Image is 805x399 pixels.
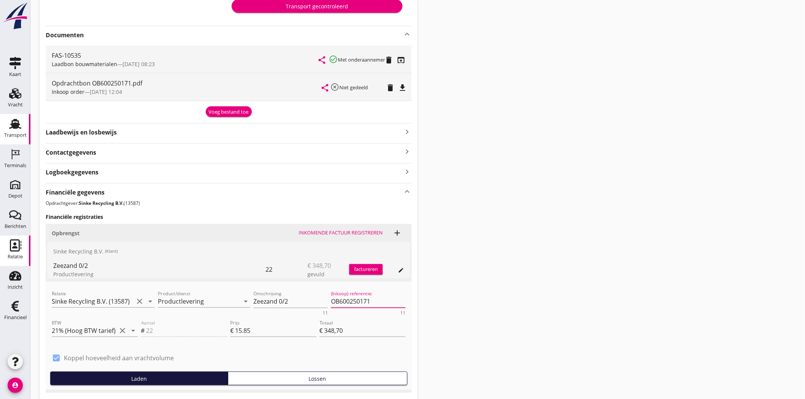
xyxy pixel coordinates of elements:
[400,311,406,315] div: 11
[64,354,174,362] label: Koppel hoeveelheid aan vrachtvolume
[50,372,228,385] button: Laden
[52,79,322,88] div: Opdrachtbon OB600250171.pdf
[158,295,240,307] input: Product/dienst
[129,326,138,335] i: arrow_drop_down
[398,267,404,273] i: edit
[46,148,96,157] strong: Contactgegevens
[52,295,134,307] input: Relatie
[266,260,307,279] div: 22
[231,375,404,383] div: Lossen
[52,60,117,68] span: Laadbon bouwmaterialen
[402,147,412,157] i: keyboard_arrow_right
[307,261,331,270] span: € 348,70
[402,127,412,136] i: keyboard_arrow_right
[46,213,412,221] h3: Financiële registraties
[90,88,122,95] span: [DATE] 12:04
[238,2,396,10] div: Transport gecontroleerd
[52,230,80,237] strong: Opbrengst
[299,229,383,237] div: Inkomende factuur registreren
[46,128,402,137] strong: Laadbewijs en losbewijs
[47,242,410,260] div: Sinke Recycling B.V.
[338,56,385,63] small: Met onderaannemer
[46,31,402,40] strong: Documenten
[4,163,26,168] div: Terminals
[296,228,386,238] button: Inkomende factuur registreren
[330,82,339,92] i: highlight_off
[398,83,407,92] i: file_download
[386,83,395,92] i: delete
[146,297,155,306] i: arrow_drop_down
[53,261,266,270] div: Zeezand 0/2
[235,325,317,337] input: Prijs
[54,375,225,383] div: Laden
[46,200,412,207] p: Opdrachtgever: (13587)
[402,166,412,177] i: keyboard_arrow_right
[209,108,249,116] div: Voeg bestand toe
[46,188,105,197] strong: Financiële gegevens
[52,325,117,337] input: BTW
[393,228,402,237] i: add
[52,88,84,95] span: Inkoop order
[135,297,144,306] i: clear
[52,51,319,60] div: FAS-10535
[320,83,329,92] i: share
[4,133,27,138] div: Transport
[317,55,326,65] i: share
[105,248,118,255] small: (Klant)
[228,372,408,385] button: Lossen
[118,326,127,335] i: clear
[331,295,406,308] textarea: (Inkoop) referentie:
[230,326,235,335] div: €
[329,55,338,64] i: check_circle_outline
[339,84,368,91] small: Niet gedeeld
[8,378,23,393] i: account_circle
[323,311,328,315] div: 11
[206,106,252,117] button: Voeg bestand toe
[4,315,27,320] div: Financieel
[349,264,383,275] button: factureren
[123,60,155,68] span: [DATE] 08:23
[8,102,23,107] div: Vracht
[402,187,412,197] i: keyboard_arrow_up
[53,270,266,278] div: Productlevering
[9,72,21,77] div: Kaart
[79,200,124,206] strong: Sinke Recycling B.V.
[46,168,99,177] strong: Logboekgegevens
[402,30,412,39] i: keyboard_arrow_up
[8,254,23,259] div: Relatie
[52,60,319,68] div: —
[396,55,406,65] i: open_in_browser
[307,270,349,278] div: gevuld
[349,266,383,273] div: factureren
[5,224,26,229] div: Berichten
[253,295,328,308] textarea: Omschrijving
[2,2,29,30] img: logo-small.a267ee39.svg
[8,285,23,290] div: Inzicht
[8,193,22,198] div: Depot
[241,297,250,306] i: arrow_drop_down
[320,325,406,337] input: Totaal
[384,55,393,65] i: delete
[52,88,322,96] div: —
